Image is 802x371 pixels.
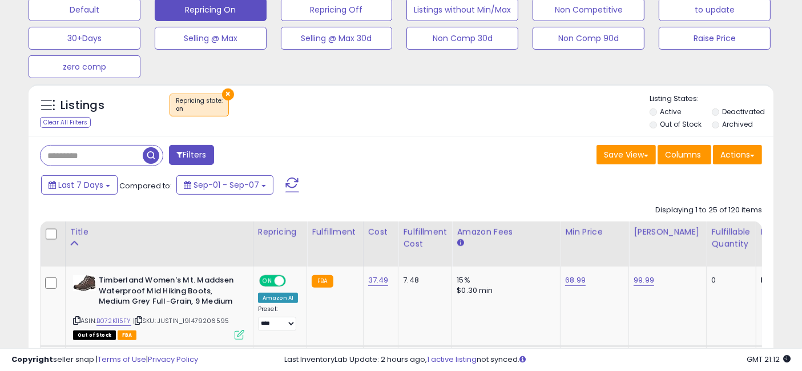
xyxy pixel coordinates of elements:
button: Last 7 Days [41,175,118,195]
div: Fulfillment Cost [403,226,447,250]
a: 37.49 [368,275,389,286]
small: FBA [312,275,333,288]
button: Selling @ Max 30d [281,27,393,50]
div: Displaying 1 to 25 of 120 items [655,205,762,216]
small: Amazon Fees. [457,238,464,248]
span: Compared to: [119,180,172,191]
button: Save View [597,145,656,164]
span: OFF [284,276,303,286]
div: Repricing [258,226,302,238]
span: ON [260,276,275,286]
div: on [176,105,223,113]
div: Cost [368,226,394,238]
button: Filters [169,145,213,165]
div: [PERSON_NAME] [634,226,702,238]
button: 30+Days [29,27,140,50]
div: Clear All Filters [40,117,91,128]
span: Columns [665,149,701,160]
label: Active [660,107,682,116]
button: Non Comp 90d [533,27,644,50]
button: Raise Price [659,27,771,50]
a: Terms of Use [98,354,146,365]
button: Columns [658,145,711,164]
button: Sep-01 - Sep-07 [176,175,273,195]
label: Deactivated [723,107,765,116]
div: 7.48 [403,275,443,285]
div: 15% [457,275,551,285]
span: Repricing state : [176,96,223,114]
div: 0 [711,275,747,285]
h5: Listings [61,98,104,114]
a: B072K115FY [96,316,131,326]
button: Selling @ Max [155,27,267,50]
label: Out of Stock [660,119,702,129]
span: Sep-01 - Sep-07 [194,179,259,191]
div: Amazon AI [258,293,298,303]
div: Amazon Fees [457,226,555,238]
label: Archived [723,119,753,129]
a: 68.99 [565,275,586,286]
button: Non Comp 30d [406,27,518,50]
a: 99.99 [634,275,654,286]
b: Timberland Women's Mt. Maddsen Waterproof Mid Hiking Boots, Medium Grey Full-Grain, 9 Medium [99,275,237,310]
div: Title [70,226,248,238]
img: 41h1c2rNyNL._SL40_.jpg [73,275,96,291]
p: Listing States: [650,94,773,104]
span: All listings that are currently out of stock and unavailable for purchase on Amazon [73,330,116,340]
div: Fulfillable Quantity [711,226,751,250]
div: $0.30 min [457,285,551,296]
span: FBA [118,330,137,340]
span: | SKU: JUSTIN_191479206595 [133,316,229,325]
a: 1 active listing [427,354,477,365]
a: Privacy Policy [148,354,198,365]
div: Min Price [565,226,624,238]
button: Actions [713,145,762,164]
div: Fulfillment [312,226,358,238]
div: seller snap | | [11,354,198,365]
div: Preset: [258,305,298,330]
span: 2025-09-15 21:12 GMT [747,354,791,365]
button: zero comp [29,55,140,78]
div: Last InventoryLab Update: 2 hours ago, not synced. [284,354,791,365]
strong: Copyright [11,354,53,365]
span: Last 7 Days [58,179,103,191]
button: × [222,88,234,100]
